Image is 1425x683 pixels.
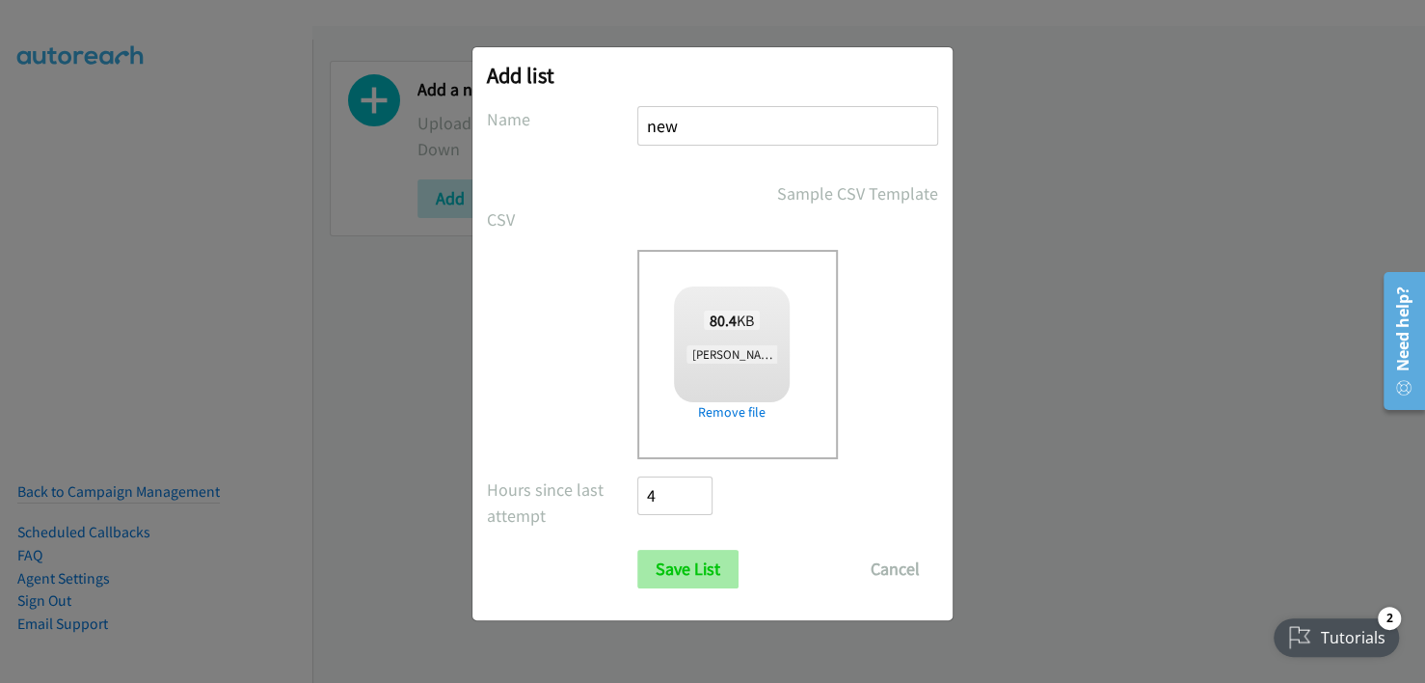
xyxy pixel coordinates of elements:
label: Name [487,106,637,132]
a: Sample CSV Template [777,180,938,206]
span: [PERSON_NAME] + Fortinet-TMP 301206 Webinar 18.09 NZ.csv [686,345,1012,364]
span: KB [704,311,761,330]
iframe: Resource Center [1369,264,1425,418]
iframe: Checklist [1262,599,1411,669]
h2: Add list [487,62,938,89]
button: Cancel [852,550,938,588]
input: Save List [637,550,739,588]
label: Hours since last attempt [487,477,637,529]
strong: 80.4 [710,311,737,330]
label: CSV [487,206,637,232]
a: Remove file [674,402,790,423]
